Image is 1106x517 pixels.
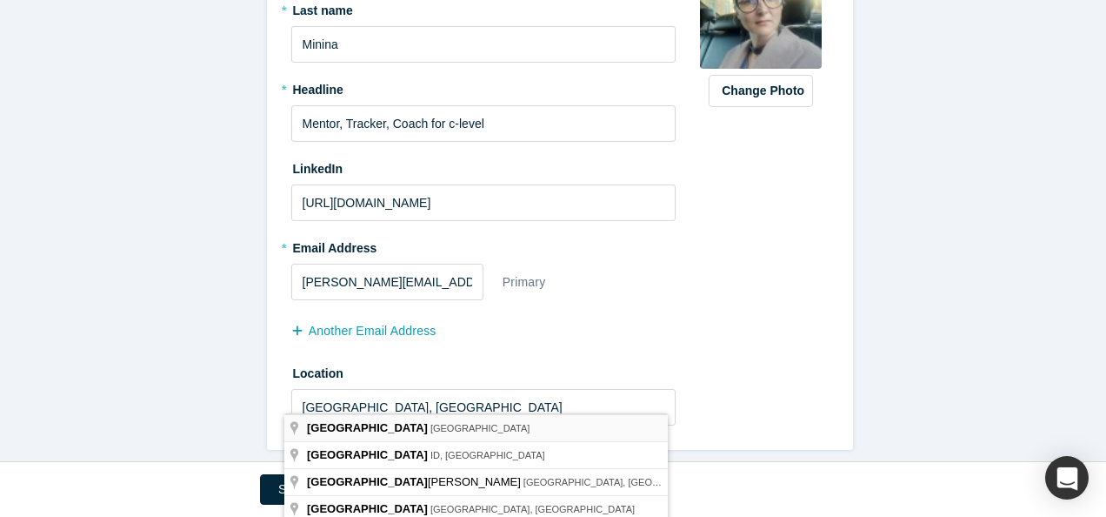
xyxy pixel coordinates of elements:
span: ID, [GEOGRAPHIC_DATA] [430,450,545,460]
label: Location [291,359,676,383]
span: [GEOGRAPHIC_DATA] [430,423,530,433]
span: [GEOGRAPHIC_DATA] [307,421,428,434]
span: [PERSON_NAME] [307,475,523,488]
span: [GEOGRAPHIC_DATA] [307,448,428,461]
span: [GEOGRAPHIC_DATA], [GEOGRAPHIC_DATA] [523,477,728,487]
button: another Email Address [291,316,455,346]
input: Enter a location [291,389,676,426]
span: [GEOGRAPHIC_DATA] [307,502,428,515]
button: Save & Continue [260,474,388,505]
label: LinkedIn [291,154,343,178]
div: Primary [502,267,547,298]
span: [GEOGRAPHIC_DATA], [GEOGRAPHIC_DATA] [430,504,635,514]
label: Email Address [291,233,377,258]
input: Partner, CEO [291,105,676,142]
button: Change Photo [709,75,813,107]
label: Headline [291,75,676,99]
span: [GEOGRAPHIC_DATA] [307,475,428,488]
